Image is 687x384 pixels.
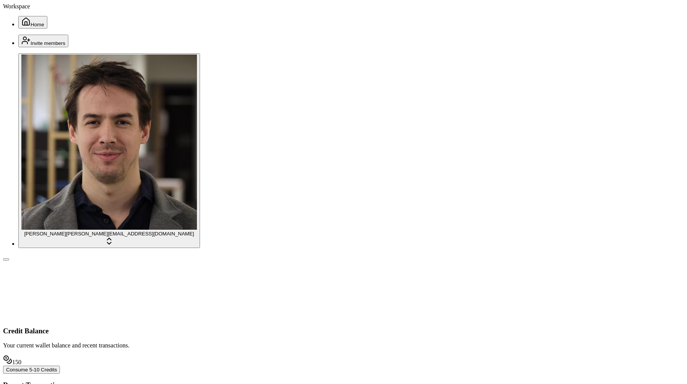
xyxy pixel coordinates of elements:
button: Toggle Sidebar [3,258,9,261]
button: Home [18,16,47,29]
span: 150 [12,359,21,365]
span: [PERSON_NAME] [24,231,66,237]
button: Consume 5-10 Credits [3,366,60,374]
p: Your current wallet balance and recent transactions. [3,342,684,349]
span: Invite members [31,40,65,46]
h3: Credit Balance [3,327,684,335]
button: Jonathan Beurel[PERSON_NAME][PERSON_NAME][EMAIL_ADDRESS][DOMAIN_NAME] [18,53,200,248]
button: Invite members [18,35,68,47]
div: Workspace [3,3,684,10]
a: Home [18,21,47,27]
span: [PERSON_NAME][EMAIL_ADDRESS][DOMAIN_NAME] [66,231,194,237]
span: Home [31,22,44,27]
img: Jonathan Beurel [21,54,197,230]
a: Invite members [18,40,68,46]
